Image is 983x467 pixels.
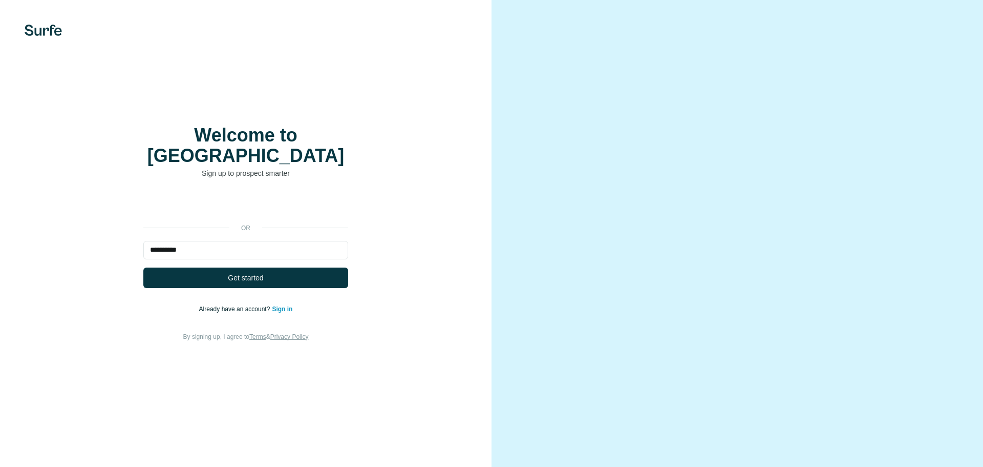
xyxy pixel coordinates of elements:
[272,306,292,313] a: Sign in
[143,168,348,178] p: Sign up to prospect smarter
[143,268,348,288] button: Get started
[183,333,309,340] span: By signing up, I agree to &
[138,194,353,216] iframe: Schaltfläche „Über Google anmelden“
[249,333,266,340] a: Terms
[228,273,263,283] span: Get started
[229,224,262,233] p: or
[143,125,348,166] h1: Welcome to [GEOGRAPHIC_DATA]
[199,306,272,313] span: Already have an account?
[270,333,309,340] a: Privacy Policy
[25,25,62,36] img: Surfe's logo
